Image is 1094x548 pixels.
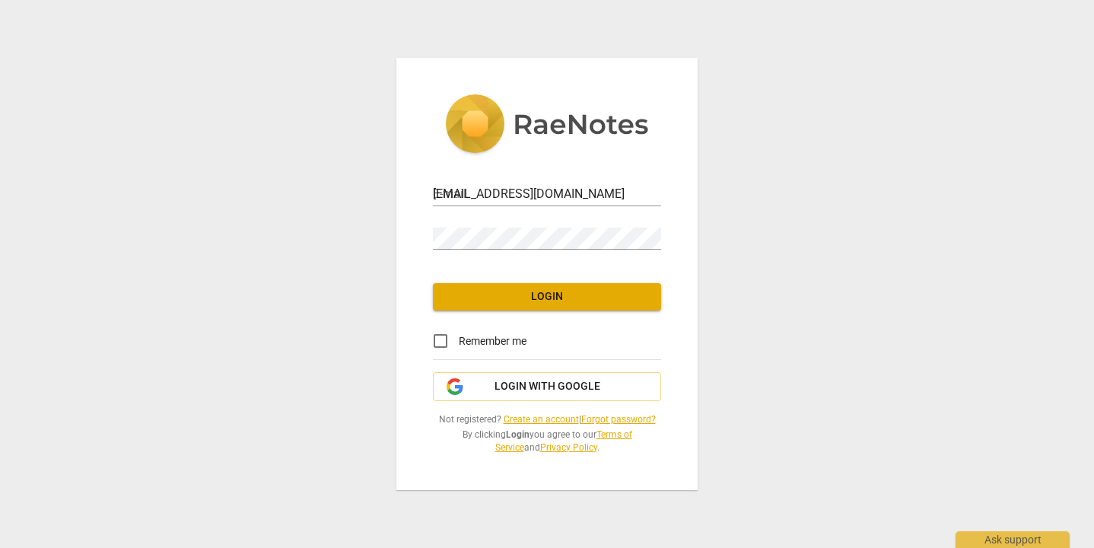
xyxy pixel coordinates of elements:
button: Login [433,283,661,311]
span: Login [445,289,649,304]
a: Privacy Policy [540,442,597,453]
span: Not registered? | [433,413,661,426]
div: Ask support [956,531,1070,548]
b: Login [506,429,530,440]
a: Terms of Service [495,429,632,453]
img: 5ac2273c67554f335776073100b6d88f.svg [445,94,649,157]
span: Remember me [459,333,526,349]
button: Login with Google [433,372,661,401]
span: Login with Google [495,379,600,394]
span: By clicking you agree to our and . [433,429,661,454]
a: Forgot password? [581,414,656,425]
a: Create an account [504,414,579,425]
